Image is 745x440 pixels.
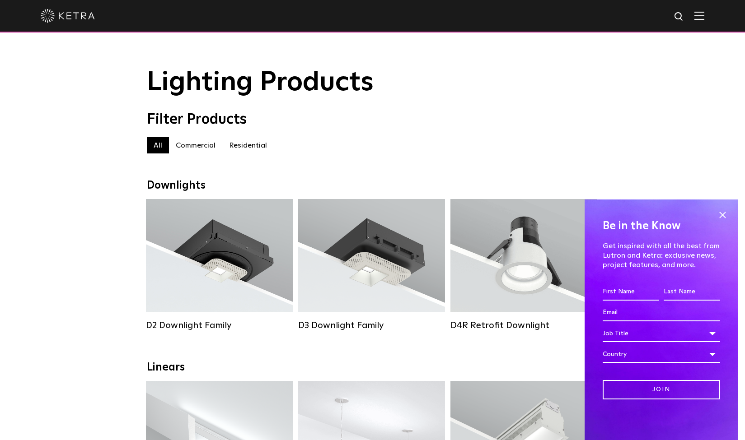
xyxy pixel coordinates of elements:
[146,320,293,331] div: D2 Downlight Family
[450,320,597,331] div: D4R Retrofit Downlight
[147,361,599,374] div: Linears
[222,137,274,153] label: Residential
[146,199,293,331] a: D2 Downlight Family Lumen Output:1200Colors:White / Black / Gloss Black / Silver / Bronze / Silve...
[603,283,659,301] input: First Name
[603,241,720,269] p: Get inspired with all the best from Lutron and Ketra: exclusive news, project features, and more.
[298,320,445,331] div: D3 Downlight Family
[41,9,95,23] img: ketra-logo-2019-white
[169,137,222,153] label: Commercial
[147,111,599,128] div: Filter Products
[603,346,720,363] div: Country
[147,69,374,96] span: Lighting Products
[147,179,599,192] div: Downlights
[664,283,720,301] input: Last Name
[450,199,597,331] a: D4R Retrofit Downlight Lumen Output:800Colors:White / BlackBeam Angles:15° / 25° / 40° / 60°Watta...
[603,325,720,342] div: Job Title
[603,218,720,235] h4: Be in the Know
[603,304,720,321] input: Email
[147,137,169,153] label: All
[603,380,720,399] input: Join
[674,11,685,23] img: search icon
[298,199,445,331] a: D3 Downlight Family Lumen Output:700 / 900 / 1100Colors:White / Black / Silver / Bronze / Paintab...
[694,11,704,20] img: Hamburger%20Nav.svg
